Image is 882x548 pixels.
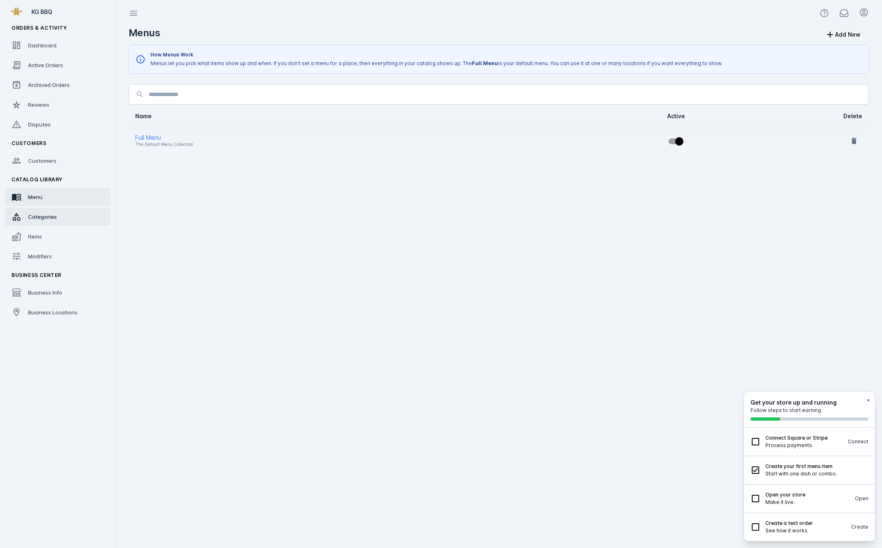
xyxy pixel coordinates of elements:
[5,56,110,74] a: Active Orders
[31,7,107,16] div: KG BBQ
[135,133,515,143] div: Full Menu
[28,253,52,260] span: Modifiers
[5,96,110,114] a: Reviews
[855,495,868,502] button: Open
[135,112,152,120] div: Name
[851,523,868,531] button: Create
[5,303,110,321] a: Business Locations
[135,139,515,149] div: The Default Menu Collection
[667,112,685,120] div: Active
[843,112,862,120] div: Delete
[28,194,42,200] span: Menu
[817,26,869,43] button: Add New
[28,213,57,220] span: Categories
[765,463,868,470] h3: Create your first menu item
[751,407,868,414] p: Follow steps to start earning
[751,398,868,407] h2: Get your store up and running
[150,52,722,59] p: How Menus Work
[28,289,62,296] span: Business Info
[129,26,160,43] h2: Menus
[5,115,110,133] a: Disputes
[12,272,61,278] span: Business Center
[5,227,110,246] a: Items
[12,140,46,146] span: Customers
[835,32,861,37] div: Add New
[28,101,49,108] span: Reviews
[472,60,498,66] strong: Full Menu
[5,188,110,206] a: Menu
[765,499,850,506] p: Make it live.
[12,25,67,31] span: Orders & Activity
[848,438,868,445] button: Connect
[28,42,56,49] span: Dashboard
[765,470,868,478] p: Start with one dish or combo.
[5,76,110,94] a: Archived Orders
[765,442,843,449] p: Process payments.
[5,247,110,265] a: Modifiers
[867,396,870,404] button: ×
[28,157,56,164] span: Customers
[765,434,843,442] h3: Connect Square or Stripe
[28,233,42,240] span: Items
[5,208,110,226] a: Categories
[12,176,63,183] span: Catalog Library
[765,520,846,527] h3: Create a test order
[28,309,77,316] span: Business Locations
[28,82,70,88] span: Archived Orders
[765,491,850,499] h3: Open your store
[5,283,110,302] a: Business Info
[28,62,63,68] span: Active Orders
[5,152,110,170] a: Customers
[28,121,51,128] span: Disputes
[5,36,110,54] a: Dashboard
[765,527,846,534] p: See how it works.
[150,60,722,67] p: Menus let you pick what items show up and when. If you don’t set a menu for a place, then everyth...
